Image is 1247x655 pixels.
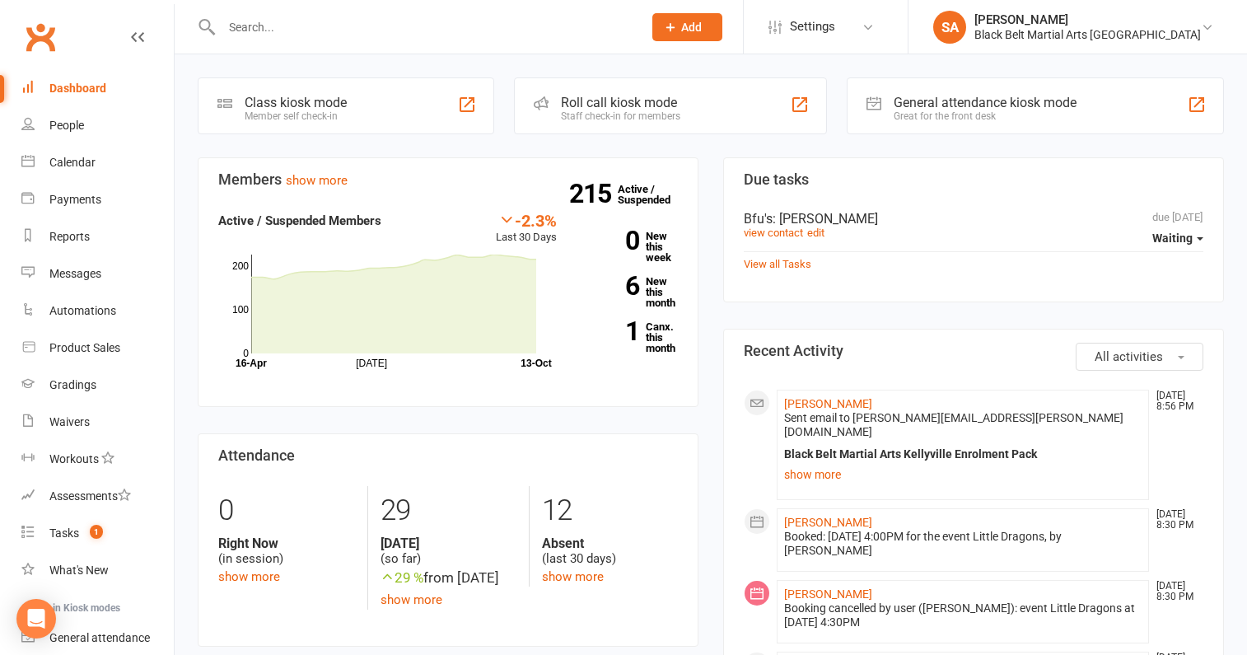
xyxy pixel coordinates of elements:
[744,227,803,239] a: view contact
[381,486,516,536] div: 29
[542,486,678,536] div: 12
[542,536,678,567] div: (last 30 days)
[381,567,516,589] div: from [DATE]
[1076,343,1203,371] button: All activities
[1148,509,1203,531] time: [DATE] 8:30 PM
[218,536,355,551] strong: Right Now
[218,486,355,536] div: 0
[49,119,84,132] div: People
[744,258,811,270] a: View all Tasks
[49,452,99,466] div: Workouts
[218,447,678,464] h3: Attendance
[933,11,966,44] div: SA
[974,12,1201,27] div: [PERSON_NAME]
[49,489,131,503] div: Assessments
[542,536,678,551] strong: Absent
[790,8,835,45] span: Settings
[581,321,678,353] a: 1Canx. this month
[49,156,96,169] div: Calendar
[21,330,174,367] a: Product Sales
[20,16,61,58] a: Clubworx
[21,552,174,589] a: What's New
[218,171,678,188] h3: Members
[744,171,1203,188] h3: Due tasks
[561,110,680,122] div: Staff check-in for members
[784,530,1142,558] div: Booked: [DATE] 4:00PM for the event Little Dragons, by [PERSON_NAME]
[807,227,824,239] a: edit
[974,27,1201,42] div: Black Belt Martial Arts [GEOGRAPHIC_DATA]
[218,536,355,567] div: (in session)
[618,171,690,218] a: 215Active / Suspended
[49,631,150,644] div: General attendance
[218,213,381,228] strong: Active / Suspended Members
[49,267,101,280] div: Messages
[496,211,557,246] div: Last 30 Days
[894,110,1077,122] div: Great for the front desk
[784,516,872,529] a: [PERSON_NAME]
[1152,232,1193,245] span: Waiting
[21,292,174,330] a: Automations
[245,110,347,122] div: Member self check-in
[381,536,516,551] strong: [DATE]
[381,592,442,607] a: show more
[542,569,604,584] a: show more
[1148,581,1203,602] time: [DATE] 8:30 PM
[744,211,1203,227] div: Bfu's
[773,211,878,227] span: : [PERSON_NAME]
[49,526,79,540] div: Tasks
[1148,391,1203,412] time: [DATE] 8:56 PM
[681,21,702,34] span: Add
[581,274,639,298] strong: 6
[21,367,174,404] a: Gradings
[21,515,174,552] a: Tasks 1
[49,564,109,577] div: What's New
[245,95,347,110] div: Class kiosk mode
[784,447,1142,461] div: Black Belt Martial Arts Kellyville Enrolment Pack
[21,255,174,292] a: Messages
[1152,223,1203,253] button: Waiting
[49,415,90,428] div: Waivers
[652,13,722,41] button: Add
[569,181,618,206] strong: 215
[21,441,174,478] a: Workouts
[49,304,116,317] div: Automations
[581,228,639,253] strong: 0
[21,70,174,107] a: Dashboard
[217,16,631,39] input: Search...
[784,397,872,410] a: [PERSON_NAME]
[561,95,680,110] div: Roll call kiosk mode
[49,193,101,206] div: Payments
[21,478,174,515] a: Assessments
[784,601,1142,629] div: Booking cancelled by user ([PERSON_NAME]): event Little Dragons at [DATE] 4:30PM
[784,587,872,601] a: [PERSON_NAME]
[784,411,1123,438] span: Sent email to [PERSON_NAME][EMAIL_ADDRESS][PERSON_NAME][DOMAIN_NAME]
[21,107,174,144] a: People
[496,211,557,229] div: -2.3%
[49,378,96,391] div: Gradings
[381,569,423,586] span: 29 %
[744,343,1203,359] h3: Recent Activity
[21,404,174,441] a: Waivers
[49,230,90,243] div: Reports
[49,341,120,354] div: Product Sales
[381,536,516,567] div: (so far)
[894,95,1077,110] div: General attendance kiosk mode
[286,173,348,188] a: show more
[21,144,174,181] a: Calendar
[16,599,56,639] div: Open Intercom Messenger
[21,181,174,218] a: Payments
[784,463,1142,486] a: show more
[581,231,678,263] a: 0New this week
[581,319,639,344] strong: 1
[90,525,103,539] span: 1
[21,218,174,255] a: Reports
[49,82,106,95] div: Dashboard
[1095,349,1163,364] span: All activities
[218,569,280,584] a: show more
[581,276,678,308] a: 6New this month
